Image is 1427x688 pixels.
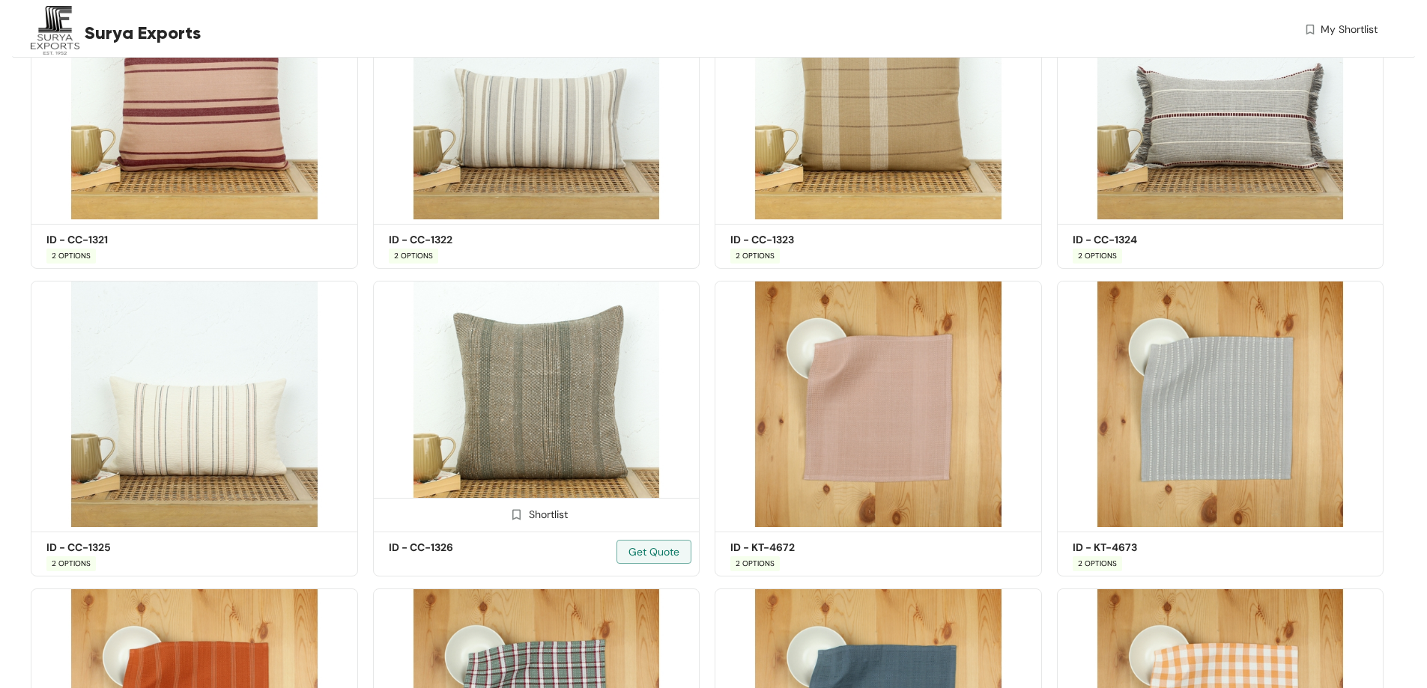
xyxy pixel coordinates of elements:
img: wishlist [1303,22,1317,37]
img: 18de776f-f347-4320-a48b-98bab7fc18db [715,281,1042,528]
h5: ID - KT-4673 [1073,540,1200,555]
img: Shortlist [509,508,524,522]
span: 2 OPTIONS [389,249,438,264]
span: My Shortlist [1321,22,1378,37]
span: 2 OPTIONS [1073,556,1122,571]
span: 2 OPTIONS [730,249,780,264]
img: 25831e8f-2d2b-44c3-9fb1-58bb4acf4845 [373,281,700,528]
span: Get Quote [628,544,679,560]
h5: ID - CC-1326 [389,540,516,555]
span: 2 OPTIONS [46,556,96,571]
h5: ID - CC-1323 [730,232,858,248]
h5: ID - CC-1324 [1073,232,1200,248]
span: 2 OPTIONS [1073,249,1122,264]
div: Shortlist [505,506,568,520]
h5: ID - CC-1321 [46,232,174,248]
h5: ID - CC-1325 [46,540,174,555]
img: Buyer Portal [31,6,79,55]
h5: ID - KT-4672 [730,540,858,555]
span: 2 OPTIONS [730,556,780,571]
span: Surya Exports [85,19,201,46]
img: 09ad1a76-6d4c-4739-b7ce-35c716fbcd37 [31,281,358,528]
span: 2 OPTIONS [46,249,96,264]
button: Get Quote [616,540,691,564]
img: e4a1d008-2297-49df-ae3f-74d994ae6f76 [1057,281,1384,528]
h5: ID - CC-1322 [389,232,516,248]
